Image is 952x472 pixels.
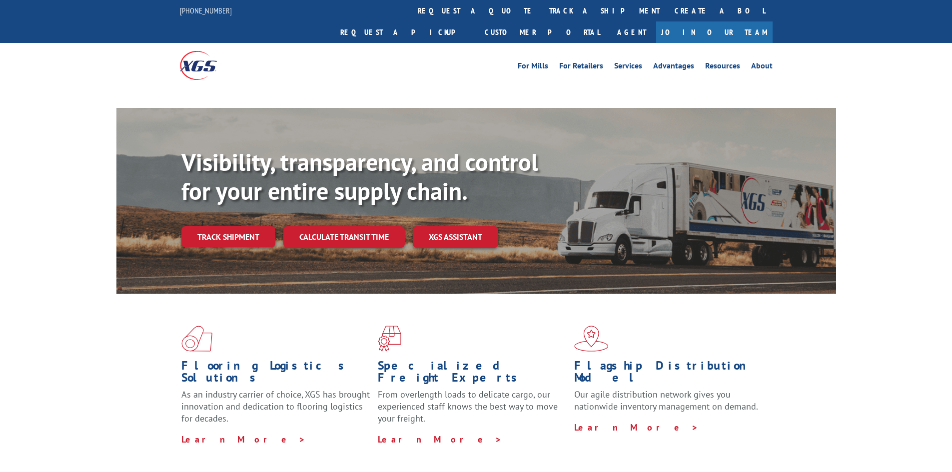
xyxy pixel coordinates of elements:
h1: Flooring Logistics Solutions [181,360,370,389]
a: Learn More > [574,422,699,433]
a: Resources [705,62,740,73]
a: XGS ASSISTANT [413,226,498,248]
a: Calculate transit time [283,226,405,248]
a: About [751,62,773,73]
h1: Flagship Distribution Model [574,360,763,389]
a: [PHONE_NUMBER] [180,5,232,15]
img: xgs-icon-total-supply-chain-intelligence-red [181,326,212,352]
a: Request a pickup [333,21,477,43]
p: From overlength loads to delicate cargo, our experienced staff knows the best way to move your fr... [378,389,567,433]
img: xgs-icon-flagship-distribution-model-red [574,326,609,352]
span: As an industry carrier of choice, XGS has brought innovation and dedication to flooring logistics... [181,389,370,424]
span: Our agile distribution network gives you nationwide inventory management on demand. [574,389,758,412]
a: Advantages [653,62,694,73]
a: For Retailers [559,62,603,73]
a: Agent [607,21,656,43]
a: For Mills [518,62,548,73]
a: Services [614,62,642,73]
h1: Specialized Freight Experts [378,360,567,389]
b: Visibility, transparency, and control for your entire supply chain. [181,146,538,206]
img: xgs-icon-focused-on-flooring-red [378,326,401,352]
a: Learn More > [181,434,306,445]
a: Join Our Team [656,21,773,43]
a: Learn More > [378,434,502,445]
a: Customer Portal [477,21,607,43]
a: Track shipment [181,226,275,247]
